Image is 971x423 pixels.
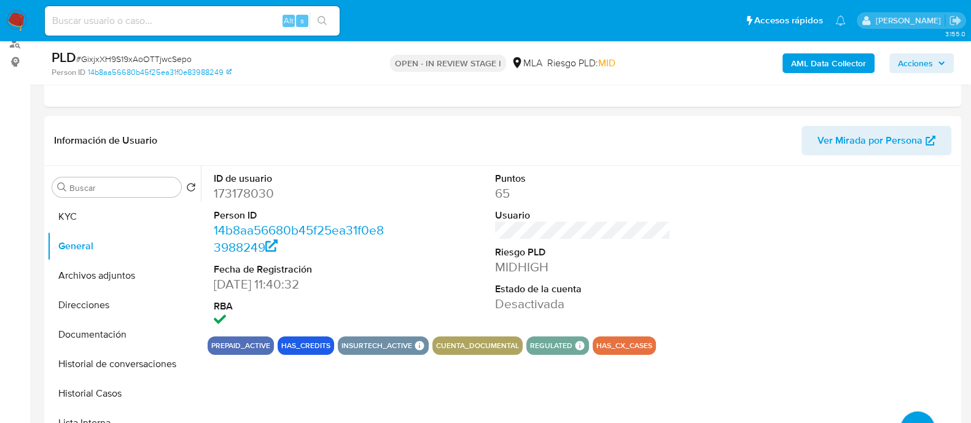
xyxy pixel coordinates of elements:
[47,261,201,290] button: Archivos adjuntos
[214,209,389,222] dt: Person ID
[436,343,519,348] button: cuenta_documental
[310,12,335,29] button: search-icon
[754,14,823,27] span: Accesos rápidos
[801,126,951,155] button: Ver Mirada por Persona
[69,182,176,193] input: Buscar
[596,343,652,348] button: has_cx_cases
[47,290,201,320] button: Direcciones
[782,53,875,73] button: AML Data Collector
[511,56,542,70] div: MLA
[949,14,962,27] a: Salir
[45,13,340,29] input: Buscar usuario o caso...
[52,47,76,67] b: PLD
[47,231,201,261] button: General
[495,258,671,276] dd: MIDHIGH
[47,202,201,231] button: KYC
[186,182,196,196] button: Volver al orden por defecto
[598,56,615,70] span: MID
[281,343,330,348] button: has_credits
[791,53,866,73] b: AML Data Collector
[875,15,945,26] p: milagros.cisterna@mercadolibre.com
[300,15,304,26] span: s
[214,263,389,276] dt: Fecha de Registración
[211,343,270,348] button: prepaid_active
[898,53,933,73] span: Acciones
[495,172,671,185] dt: Puntos
[495,295,671,312] dd: Desactivada
[52,67,85,78] b: Person ID
[495,282,671,296] dt: Estado de la cuenta
[495,246,671,259] dt: Riesgo PLD
[817,126,922,155] span: Ver Mirada por Persona
[835,15,846,26] a: Notificaciones
[945,29,965,39] span: 3.155.0
[214,185,389,202] dd: 173178030
[54,134,157,147] h1: Información de Usuario
[47,379,201,408] button: Historial Casos
[530,343,572,348] button: regulated
[284,15,294,26] span: Alt
[214,172,389,185] dt: ID de usuario
[57,182,67,192] button: Buscar
[214,300,389,313] dt: RBA
[341,343,412,348] button: insurtech_active
[76,53,192,65] span: # GixjxXH9S19xAoOTTjwcSepo
[390,55,506,72] p: OPEN - IN REVIEW STAGE I
[547,56,615,70] span: Riesgo PLD:
[47,349,201,379] button: Historial de conversaciones
[889,53,954,73] button: Acciones
[495,185,671,202] dd: 65
[47,320,201,349] button: Documentación
[495,209,671,222] dt: Usuario
[88,67,232,78] a: 14b8aa56680b45f25ea31f0e83988249
[214,221,384,256] a: 14b8aa56680b45f25ea31f0e83988249
[214,276,389,293] dd: [DATE] 11:40:32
